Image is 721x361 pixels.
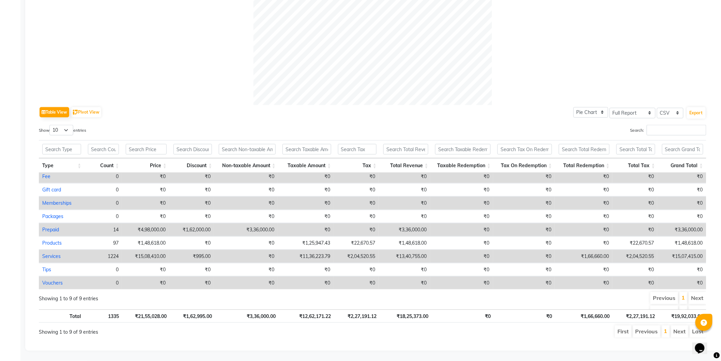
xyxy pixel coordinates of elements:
th: ₹21,55,028.00 [122,309,170,323]
a: Memberships [42,200,72,206]
th: Total [39,309,85,323]
td: ₹0 [122,210,169,223]
td: ₹0 [122,263,169,276]
td: ₹0 [214,170,278,183]
td: ₹1,25,947.43 [278,236,334,250]
th: ₹2,27,191.12 [335,309,380,323]
button: Table View [40,107,69,117]
th: Discount: activate to sort column ascending [170,158,215,173]
td: ₹0 [278,183,334,197]
td: ₹0 [334,223,379,236]
td: ₹0 [555,236,612,250]
th: Tax On Redemption: activate to sort column ascending [494,158,555,173]
img: pivot.png [73,110,78,115]
th: Tax: activate to sort column ascending [335,158,380,173]
input: Search Total Redemption [559,144,610,155]
td: ₹1,48,618.00 [657,236,706,250]
td: ₹0 [657,170,706,183]
th: Taxable Redemption: activate to sort column ascending [432,158,494,173]
td: ₹0 [657,210,706,223]
th: ₹18,25,373.00 [380,309,432,323]
td: ₹0 [334,183,379,197]
td: ₹0 [657,263,706,276]
a: Vouchers [42,280,63,286]
button: Pivot View [71,107,101,117]
div: Showing 1 to 9 of 9 entries [39,305,311,316]
a: 1 [682,294,685,301]
td: ₹0 [278,276,334,289]
td: ₹0 [555,197,612,210]
a: Fee [42,173,50,179]
td: ₹0 [214,210,278,223]
a: 1 [682,308,685,315]
td: ₹0 [169,170,214,183]
input: Search Tax [338,144,377,155]
td: ₹15,07,415.00 [657,250,706,263]
td: 0 [84,276,122,289]
th: ₹1,66,660.00 [555,309,613,323]
td: ₹995.00 [169,250,214,263]
th: Price: activate to sort column ascending [122,158,170,173]
a: Prepaid [42,227,59,233]
td: ₹0 [214,183,278,197]
td: ₹0 [122,197,169,210]
th: 1335 [85,309,122,323]
td: ₹0 [430,250,493,263]
iframe: chat widget [692,334,714,354]
td: ₹0 [214,197,278,210]
td: ₹0 [169,263,214,276]
th: ₹12,62,171.22 [279,309,335,323]
th: Taxable Amount: activate to sort column ascending [279,158,335,173]
th: Type: activate to sort column ascending [39,158,85,173]
td: 0 [84,170,122,183]
td: ₹15,08,410.00 [122,250,169,263]
td: ₹0 [493,170,555,183]
th: ₹19,92,033.00 [659,309,707,323]
input: Search Discount [173,144,212,155]
td: ₹0 [122,276,169,289]
td: ₹1,48,618.00 [122,236,169,250]
a: Services [42,253,61,259]
a: Packages [42,213,63,219]
td: ₹3,36,000.00 [214,223,278,236]
td: ₹0 [214,250,278,263]
td: ₹0 [430,236,493,250]
input: Search Non-taxable Amount [219,144,275,155]
td: ₹0 [430,263,493,276]
td: ₹0 [214,263,278,276]
td: 0 [84,210,122,223]
td: ₹3,36,000.00 [657,223,706,236]
td: ₹0 [657,276,706,289]
a: 1 [664,328,668,335]
th: ₹0 [432,309,494,323]
td: ₹0 [169,210,214,223]
input: Search Type [42,144,81,155]
td: ₹0 [612,276,657,289]
td: ₹13,40,755.00 [379,250,430,263]
td: ₹0 [657,197,706,210]
td: 0 [84,263,122,276]
td: ₹0 [430,170,493,183]
td: ₹22,670.57 [612,236,657,250]
td: ₹0 [214,276,278,289]
th: Total Revenue: activate to sort column ascending [380,158,432,173]
td: ₹0 [169,276,214,289]
td: 0 [84,183,122,197]
td: 1224 [84,250,122,263]
td: ₹3,36,000.00 [379,223,430,236]
td: 14 [84,223,122,236]
td: ₹0 [379,183,430,197]
td: ₹0 [493,263,555,276]
td: ₹0 [430,276,493,289]
td: ₹0 [334,276,379,289]
input: Search Total Revenue [383,144,428,155]
input: Search Total Tax [616,144,655,155]
td: ₹0 [278,170,334,183]
td: ₹1,66,660.00 [555,250,612,263]
td: ₹1,48,618.00 [379,236,430,250]
th: ₹2,27,191.12 [613,309,658,323]
td: ₹0 [379,197,430,210]
div: Showing 1 to 9 of 9 entries [39,291,311,303]
input: Search Grand Total [662,144,703,155]
label: Show entries [39,125,86,135]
